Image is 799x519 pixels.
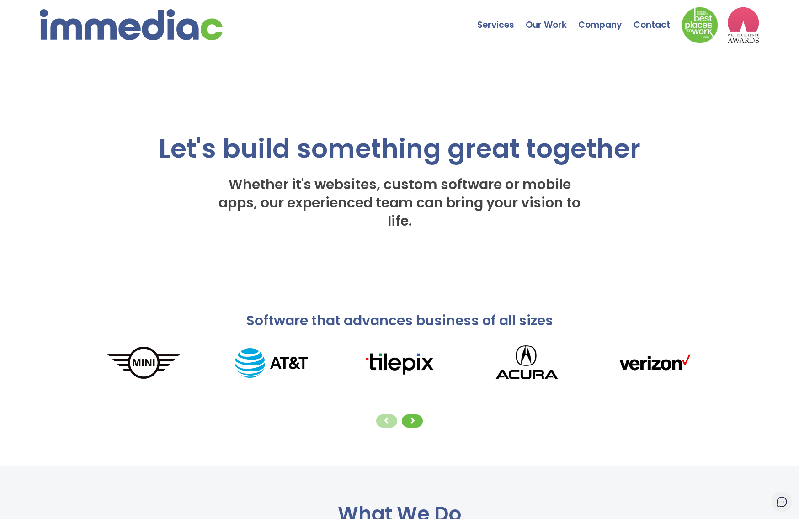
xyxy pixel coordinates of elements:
[218,175,581,231] span: Whether it's websites, custom software or mobile apps, our experienced team can bring your vision...
[159,130,640,167] span: Let's build something great together
[682,7,718,43] img: Down
[526,2,578,34] a: Our Work
[477,2,526,34] a: Services
[40,9,223,40] img: immediac
[336,350,463,376] img: tilepixLogo.png
[246,311,553,330] span: Software that advances business of all sizes
[578,2,634,34] a: Company
[463,339,591,387] img: Acura_logo.png
[80,345,208,381] img: MINI_logo.png
[727,7,759,43] img: logo2_wea_nobg.webp
[634,2,682,34] a: Contact
[591,350,718,376] img: verizonLogo.png
[208,348,335,378] img: AT%26T_logo.png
